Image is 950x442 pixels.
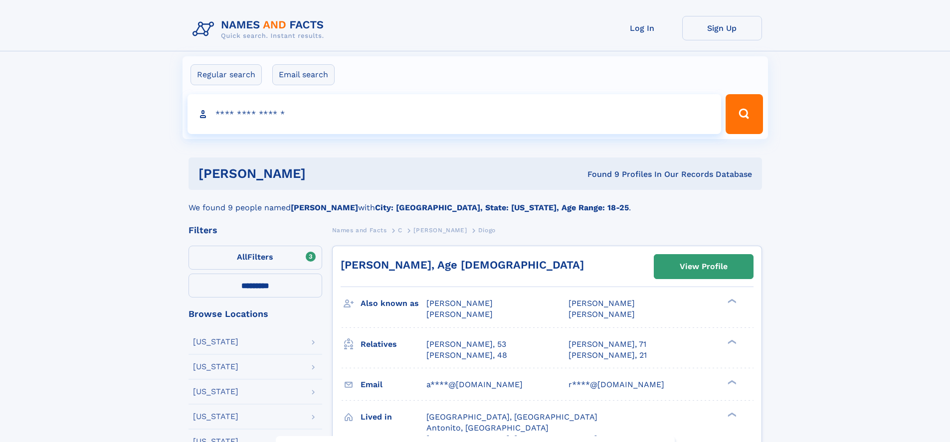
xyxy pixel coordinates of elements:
[361,336,426,353] h3: Relatives
[426,309,493,319] span: [PERSON_NAME]
[680,255,728,278] div: View Profile
[426,423,549,433] span: Antonito, [GEOGRAPHIC_DATA]
[725,379,737,385] div: ❯
[726,94,762,134] button: Search Button
[725,298,737,304] div: ❯
[654,255,753,279] a: View Profile
[446,169,752,180] div: Found 9 Profiles In Our Records Database
[361,295,426,312] h3: Also known as
[725,338,737,345] div: ❯
[569,298,635,308] span: [PERSON_NAME]
[193,363,238,371] div: [US_STATE]
[569,309,635,319] span: [PERSON_NAME]
[602,16,682,40] a: Log In
[426,350,507,361] a: [PERSON_NAME], 48
[375,203,629,212] b: City: [GEOGRAPHIC_DATA], State: [US_STATE], Age Range: 18-25
[426,339,506,350] a: [PERSON_NAME], 53
[291,203,358,212] b: [PERSON_NAME]
[361,376,426,393] h3: Email
[189,309,322,318] div: Browse Locations
[189,190,762,214] div: We found 9 people named with .
[341,259,584,271] a: [PERSON_NAME], Age [DEMOGRAPHIC_DATA]
[413,224,467,236] a: [PERSON_NAME]
[398,224,402,236] a: C
[478,227,496,234] span: Diogo
[272,64,335,85] label: Email search
[189,226,322,235] div: Filters
[413,227,467,234] span: [PERSON_NAME]
[193,338,238,346] div: [US_STATE]
[426,298,493,308] span: [PERSON_NAME]
[682,16,762,40] a: Sign Up
[193,388,238,396] div: [US_STATE]
[725,411,737,418] div: ❯
[569,350,647,361] a: [PERSON_NAME], 21
[237,252,247,262] span: All
[190,64,262,85] label: Regular search
[426,412,597,422] span: [GEOGRAPHIC_DATA], [GEOGRAPHIC_DATA]
[189,16,332,43] img: Logo Names and Facts
[569,339,646,350] a: [PERSON_NAME], 71
[198,167,447,180] h1: [PERSON_NAME]
[332,224,387,236] a: Names and Facts
[189,246,322,270] label: Filters
[361,409,426,426] h3: Lived in
[188,94,722,134] input: search input
[398,227,402,234] span: C
[193,413,238,421] div: [US_STATE]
